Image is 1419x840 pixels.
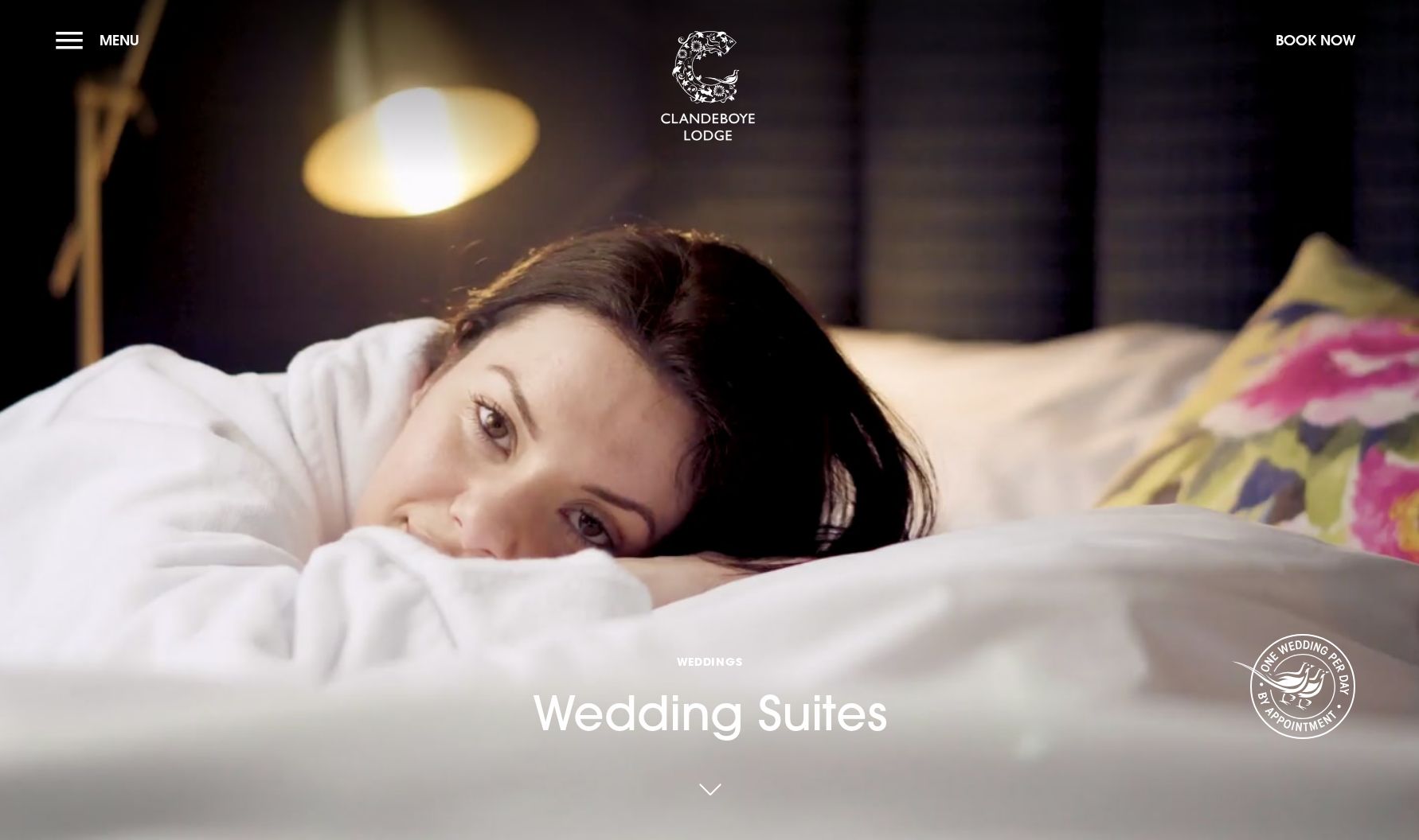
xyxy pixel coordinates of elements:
img: Clandeboye Lodge [660,31,756,142]
span: Menu [100,31,139,49]
h1: Wedding Suites [533,654,887,741]
button: Menu [56,23,147,57]
span: Weddings [533,654,887,669]
button: Book Now [1268,23,1363,57]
